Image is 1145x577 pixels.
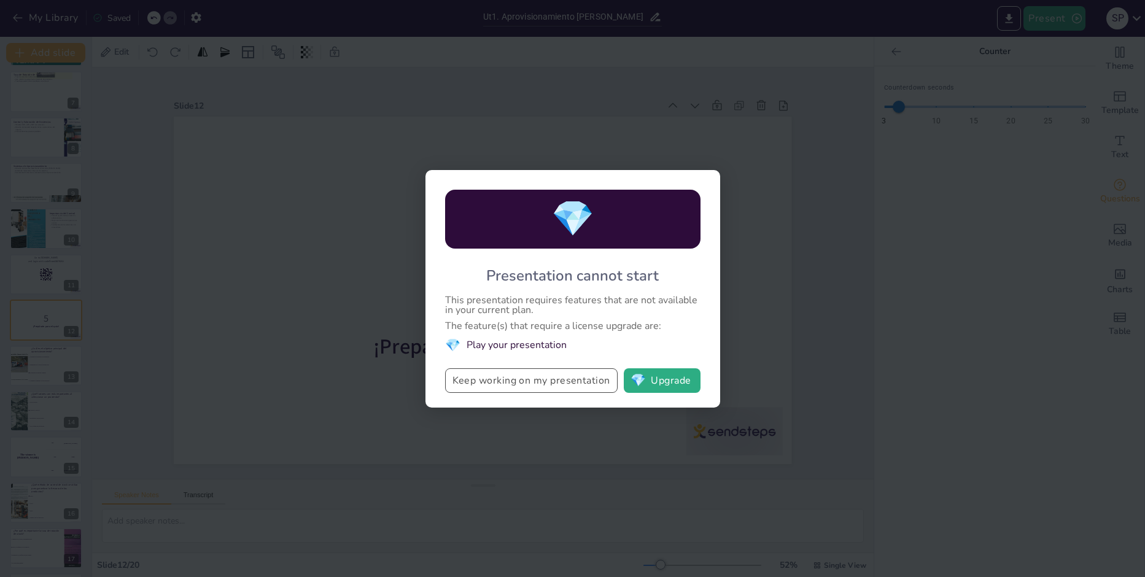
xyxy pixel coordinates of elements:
span: diamond [631,374,646,387]
div: This presentation requires features that are not available in your current plan. [445,295,701,315]
span: diamond [551,195,594,242]
button: diamondUpgrade [624,368,701,393]
span: diamond [445,337,460,354]
button: Keep working on my presentation [445,368,618,393]
div: The feature(s) that require a license upgrade are: [445,321,701,331]
div: Presentation cannot start [486,266,659,285]
li: Play your presentation [445,337,701,354]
